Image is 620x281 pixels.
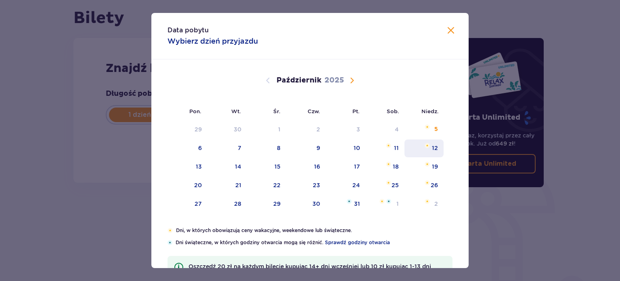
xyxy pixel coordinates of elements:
[325,76,344,85] p: 2025
[247,195,286,213] td: środa, 29 października 2025
[276,76,321,85] p: Październik
[308,108,320,114] small: Czw.
[168,36,258,46] p: Wybierz dzień przyjazdu
[277,144,281,152] div: 8
[354,144,360,152] div: 10
[354,163,360,171] div: 17
[404,158,444,176] td: niedziela, 19 października 2025
[352,108,360,114] small: Pt.
[247,177,286,194] td: środa, 22 października 2025
[395,125,399,133] div: 4
[168,26,209,35] p: Data pobytu
[366,121,405,139] td: Data niedostępna. sobota, 4 października 2025
[393,163,399,171] div: 18
[286,177,326,194] td: czwartek, 23 października 2025
[198,144,202,152] div: 6
[431,181,438,189] div: 26
[168,121,207,139] td: Data niedostępna. poniedziałek, 29 września 2025
[196,163,202,171] div: 13
[347,76,357,85] button: Następny miesiąc
[168,177,207,194] td: poniedziałek, 20 października 2025
[168,240,172,245] img: Niebieska gwiazdka
[366,195,405,213] td: sobota, 1 listopada 2025
[434,125,438,133] div: 5
[326,139,366,157] td: piątek, 10 października 2025
[434,200,438,208] div: 2
[207,121,247,139] td: Data niedostępna. wtorek, 30 września 2025
[421,108,439,114] small: Niedz.
[356,125,360,133] div: 3
[235,163,241,171] div: 14
[366,158,405,176] td: sobota, 18 października 2025
[207,177,247,194] td: wtorek, 21 października 2025
[425,125,430,129] img: Pomarańczowa gwiazdka
[425,199,430,204] img: Pomarańczowa gwiazdka
[404,139,444,157] td: niedziela, 12 października 2025
[207,195,247,213] td: wtorek, 28 października 2025
[273,200,281,208] div: 29
[366,177,405,194] td: sobota, 25 października 2025
[386,143,391,148] img: Pomarańczowa gwiazdka
[316,144,320,152] div: 9
[312,200,320,208] div: 30
[425,143,430,148] img: Pomarańczowa gwiazdka
[168,195,207,213] td: poniedziałek, 27 października 2025
[195,125,202,133] div: 29
[347,199,352,204] img: Niebieska gwiazdka
[168,139,207,157] td: poniedziałek, 6 października 2025
[326,158,366,176] td: piątek, 17 października 2025
[286,139,326,157] td: czwartek, 9 października 2025
[286,195,326,213] td: czwartek, 30 października 2025
[425,180,430,185] img: Pomarańczowa gwiazdka
[354,200,360,208] div: 31
[247,121,286,139] td: Data niedostępna. środa, 1 października 2025
[168,228,173,233] img: Pomarańczowa gwiazdka
[404,121,444,139] td: niedziela, 5 października 2025
[238,144,241,152] div: 7
[314,163,320,171] div: 16
[392,181,399,189] div: 25
[432,163,438,171] div: 19
[286,158,326,176] td: czwartek, 16 października 2025
[326,195,366,213] td: piątek, 31 października 2025
[386,162,391,167] img: Pomarańczowa gwiazdka
[235,181,241,189] div: 21
[313,181,320,189] div: 23
[247,158,286,176] td: środa, 15 października 2025
[195,200,202,208] div: 27
[247,139,286,157] td: środa, 8 października 2025
[231,108,241,114] small: Wt.
[316,125,320,133] div: 2
[352,181,360,189] div: 24
[379,199,385,204] img: Pomarańczowa gwiazdka
[234,200,241,208] div: 28
[286,121,326,139] td: Data niedostępna. czwartek, 2 października 2025
[432,144,438,152] div: 12
[425,162,430,167] img: Pomarańczowa gwiazdka
[325,239,390,246] a: Sprawdź godziny otwarcia
[394,144,399,152] div: 11
[273,108,281,114] small: Śr.
[386,199,391,204] img: Niebieska gwiazdka
[278,125,281,133] div: 1
[189,262,446,279] p: Oszczędź 20 zł na każdym bilecie kupując 14+ dni wcześniej lub 10 zł kupując 1-13 dni wcześniej!
[404,195,444,213] td: niedziela, 2 listopada 2025
[207,139,247,157] td: wtorek, 7 października 2025
[396,200,399,208] div: 1
[386,180,391,185] img: Pomarańczowa gwiazdka
[387,108,399,114] small: Sob.
[326,121,366,139] td: Data niedostępna. piątek, 3 października 2025
[446,26,456,36] button: Zamknij
[263,76,273,85] button: Poprzedni miesiąc
[207,158,247,176] td: wtorek, 14 października 2025
[273,181,281,189] div: 22
[176,227,452,234] p: Dni, w których obowiązują ceny wakacyjne, weekendowe lub świąteczne.
[404,177,444,194] td: niedziela, 26 października 2025
[366,139,405,157] td: sobota, 11 października 2025
[326,177,366,194] td: piątek, 24 października 2025
[234,125,241,133] div: 30
[168,158,207,176] td: poniedziałek, 13 października 2025
[194,181,202,189] div: 20
[176,239,452,246] p: Dni świąteczne, w których godziny otwarcia mogą się różnić.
